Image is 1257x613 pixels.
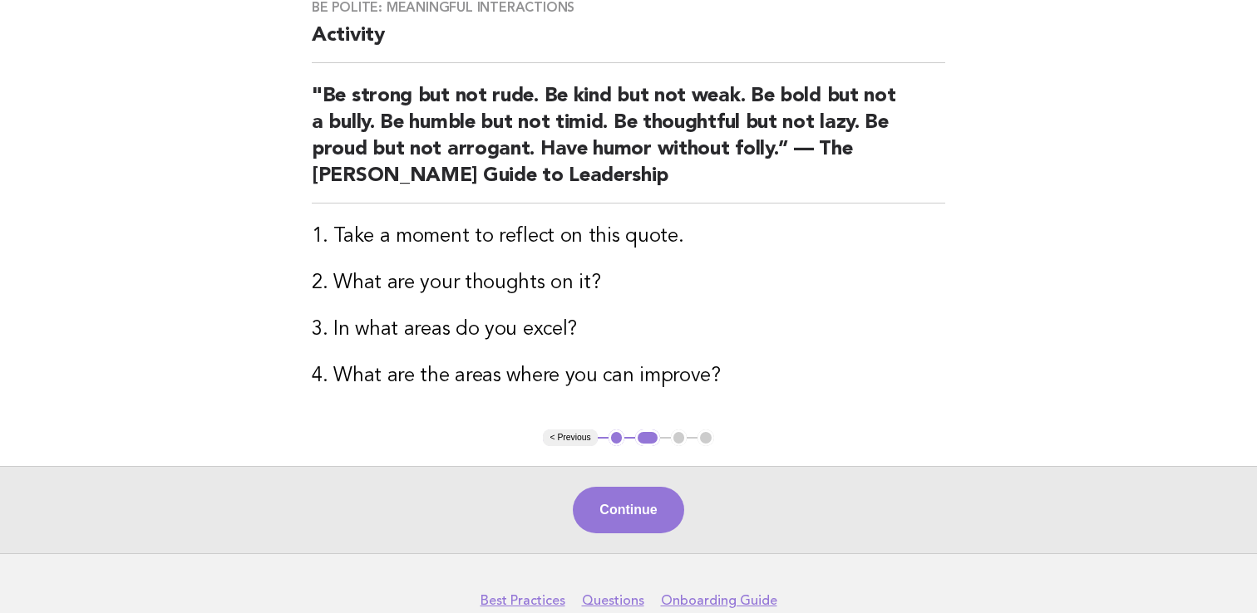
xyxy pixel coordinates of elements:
[661,592,777,609] a: Onboarding Guide
[582,592,644,609] a: Questions
[312,83,945,204] h2: "Be strong but not rude. Be kind but not weak. Be bold but not a bully. Be humble but not timid. ...
[312,363,945,390] h3: 4. What are the areas where you can improve?
[312,316,945,343] h3: 3. In what areas do you excel?
[635,429,659,446] button: 2
[312,223,945,250] h3: 1. Take a moment to reflect on this quote.
[573,487,683,533] button: Continue
[312,270,945,297] h3: 2. What are your thoughts on it?
[609,429,625,446] button: 1
[312,22,945,63] h2: Activity
[481,592,565,609] a: Best Practices
[543,429,597,446] button: < Previous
